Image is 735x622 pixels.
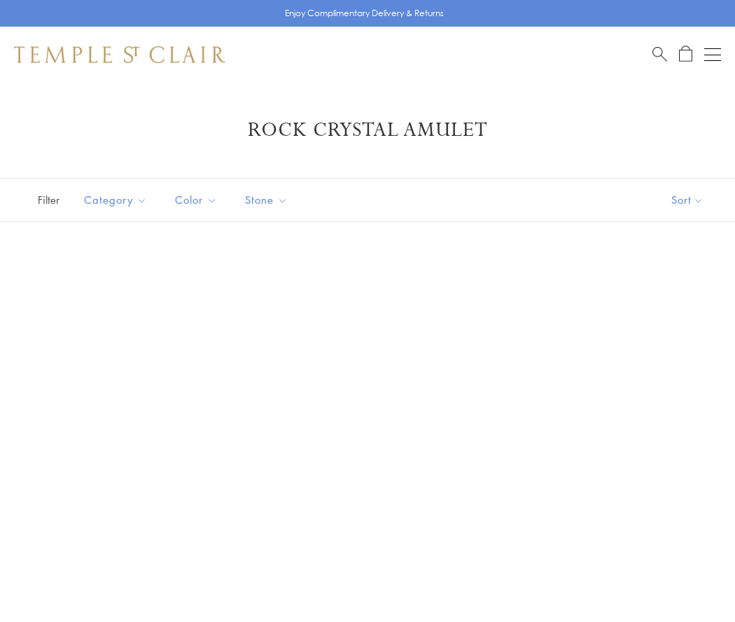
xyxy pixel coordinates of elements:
[234,184,298,216] button: Stone
[35,118,700,143] h1: Rock Crystal Amulet
[168,191,227,209] span: Color
[77,191,157,209] span: Category
[238,191,298,209] span: Stone
[704,46,721,63] button: Open navigation
[679,46,692,63] a: Open Shopping Bag
[14,46,225,63] img: Temple St. Clair
[640,179,735,221] button: Show sort by
[652,46,667,63] a: Search
[73,184,157,216] button: Category
[285,6,444,20] p: Enjoy Complimentary Delivery & Returns
[164,184,227,216] button: Color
